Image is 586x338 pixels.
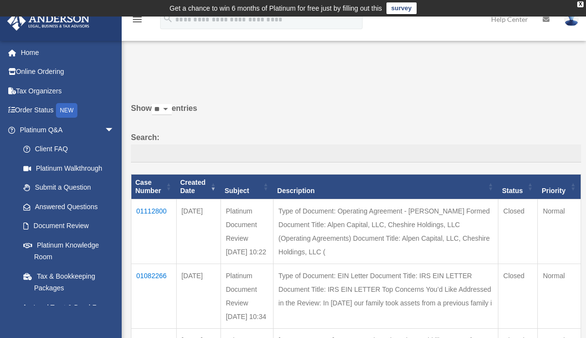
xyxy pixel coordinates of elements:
a: menu [131,17,143,25]
td: Type of Document: Operating Agreement - [PERSON_NAME] Formed Document Title: Alpen Capital, LLC, ... [274,199,498,264]
a: Platinum Walkthrough [14,159,124,178]
input: Search: [131,144,581,163]
img: Anderson Advisors Platinum Portal [4,12,92,31]
td: 01112800 [131,199,177,264]
td: Closed [498,199,538,264]
a: Document Review [14,216,124,236]
td: Closed [498,264,538,328]
label: Show entries [131,102,581,125]
th: Created Date: activate to sort column ascending [176,175,220,199]
a: Tax & Bookkeeping Packages [14,267,124,298]
i: menu [131,14,143,25]
i: search [163,13,173,24]
td: 01082266 [131,264,177,328]
a: Submit a Question [14,178,124,197]
a: Platinum Knowledge Room [14,235,124,267]
select: Showentries [152,104,172,115]
a: Online Ordering [7,62,129,82]
label: Search: [131,131,581,163]
th: Description: activate to sort column ascending [274,175,498,199]
td: Normal [538,199,581,264]
td: Normal [538,264,581,328]
a: Order StatusNEW [7,101,129,121]
th: Case Number: activate to sort column ascending [131,175,177,199]
a: Platinum Q&Aarrow_drop_down [7,120,124,140]
span: arrow_drop_down [105,120,124,140]
img: User Pic [564,12,579,26]
td: [DATE] [176,264,220,328]
th: Status: activate to sort column ascending [498,175,538,199]
div: NEW [56,103,77,118]
th: Subject: activate to sort column ascending [220,175,273,199]
div: Get a chance to win 6 months of Platinum for free just by filling out this [169,2,382,14]
td: Platinum Document Review [DATE] 10:34 [220,264,273,328]
td: Type of Document: EIN Letter Document Title: IRS EIN LETTER Document Title: IRS EIN LETTER Top Co... [274,264,498,328]
a: Tax Organizers [7,81,129,101]
th: Priority: activate to sort column ascending [538,175,581,199]
a: Home [7,43,129,62]
a: Client FAQ [14,140,124,159]
a: Answered Questions [14,197,119,216]
a: survey [386,2,417,14]
div: close [577,1,584,7]
a: Land Trust & Deed Forum [14,298,124,317]
td: [DATE] [176,199,220,264]
td: Platinum Document Review [DATE] 10:22 [220,199,273,264]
